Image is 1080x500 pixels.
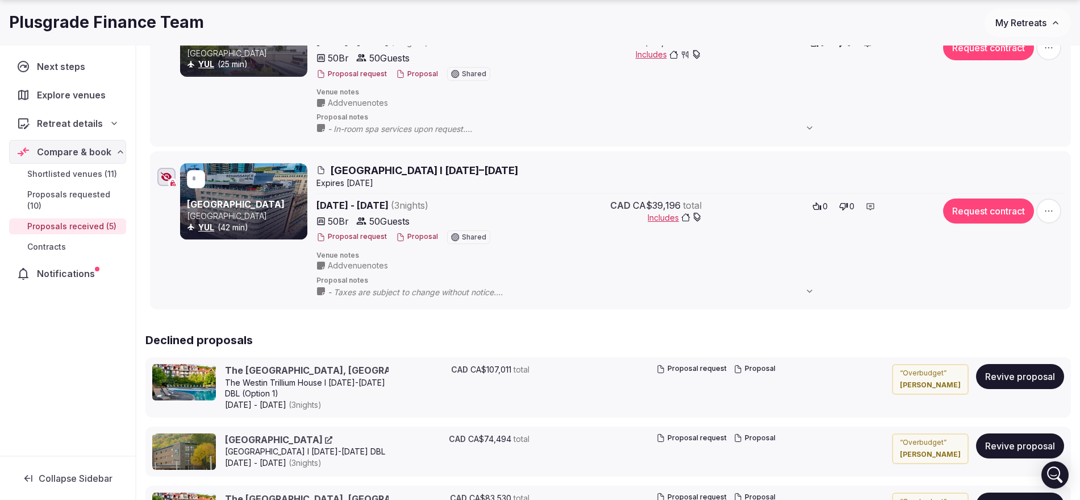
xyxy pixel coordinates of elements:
[995,17,1046,28] span: My Retreats
[391,200,428,211] span: ( 3 night s )
[225,446,385,457] div: [GEOGRAPHIC_DATA] I [DATE]-[DATE] DBL
[9,55,126,78] a: Next steps
[328,97,388,109] span: Add venue notes
[27,189,122,212] span: Proposals requested (10)
[656,364,727,374] button: Proposal request
[900,450,961,460] cite: [PERSON_NAME]
[187,48,305,59] p: [GEOGRAPHIC_DATA]
[152,364,216,400] img: The Westin Trillium House, Blue Mountain cover photo
[316,199,516,212] span: [DATE] - [DATE]
[636,49,701,60] button: Includes
[316,276,1064,286] span: Proposal notes
[37,60,90,73] span: Next steps
[225,433,332,446] a: [GEOGRAPHIC_DATA]
[470,364,511,375] span: CA$107,011
[1041,461,1069,489] div: Open Intercom Messenger
[514,364,529,375] span: total
[9,218,126,234] a: Proposals received (5)
[976,433,1064,458] button: Revive proposal
[976,364,1064,389] button: Revive proposal
[152,433,216,470] img: Blue Mountain Resort Inn cover photo
[733,364,775,374] button: Proposal
[37,145,111,159] span: Compare & book
[396,232,438,242] button: Proposal
[836,199,858,214] button: 0
[198,59,214,69] a: YUL
[187,59,305,70] div: (25 min)
[225,399,389,411] span: [DATE] - [DATE]
[27,168,117,180] span: Shortlisted venues (11)
[316,232,387,242] button: Proposal request
[462,234,486,241] span: Shared
[225,364,456,377] a: The [GEOGRAPHIC_DATA], [GEOGRAPHIC_DATA]
[610,199,631,212] span: CAD
[900,381,961,390] cite: [PERSON_NAME]
[9,11,204,34] h1: Plusgrade Finance Team
[187,210,305,222] p: [GEOGRAPHIC_DATA]
[37,267,99,280] span: Notifications
[369,51,410,65] span: 50 Guests
[9,466,126,491] button: Collapse Sidebar
[37,117,103,130] span: Retreat details
[396,69,438,79] button: Proposal
[225,377,389,399] div: The Westin Trillium House I [DATE]-[DATE] DBL (Option 1)
[9,83,126,107] a: Explore venues
[900,438,961,448] p: “ Overbudget ”
[225,457,385,469] span: [DATE] - [DATE]
[9,262,126,286] a: Notifications
[633,199,681,212] span: CA$39,196
[145,332,1071,348] h2: Declined proposals
[451,364,468,375] span: CAD
[289,458,322,468] span: ( 3 night s )
[468,433,511,445] span: CA$74,494
[943,35,1034,60] button: Request contract
[823,201,828,212] span: 0
[849,201,854,212] span: 0
[316,251,1064,261] span: Venue notes
[733,433,775,443] button: Proposal
[449,433,466,445] span: CAD
[683,199,702,212] span: total
[316,88,1064,97] span: Venue notes
[369,214,410,228] span: 50 Guests
[187,222,305,233] div: (42 min)
[330,163,518,177] span: [GEOGRAPHIC_DATA] I [DATE]–[DATE]
[328,260,388,271] span: Add venue notes
[328,123,825,135] span: - In-room spa services upon request. - Security agent on site. - Check in time is 4:00p.m and che...
[514,433,529,445] span: total
[9,166,126,182] a: Shortlisted venues (11)
[316,177,1064,189] div: Expire s [DATE]
[316,113,1064,122] span: Proposal notes
[27,241,66,253] span: Contracts
[328,51,349,65] span: 50 Br
[328,287,825,298] span: - Taxes are subject to change without notice. - Check-in at 3:00 P.M. / Check-out at 12:00 P.M. -...
[985,9,1071,37] button: My Retreats
[39,473,112,484] span: Collapse Sidebar
[656,433,727,443] button: Proposal request
[316,69,387,79] button: Proposal request
[187,199,285,210] a: [GEOGRAPHIC_DATA]
[462,71,486,77] span: Shared
[9,239,126,255] a: Contracts
[198,222,214,232] a: YUL
[9,187,126,214] a: Proposals requested (10)
[943,199,1034,224] button: Request contract
[37,88,110,102] span: Explore venues
[289,400,322,410] span: ( 3 night s )
[27,221,116,232] span: Proposals received (5)
[900,369,961,378] p: “ Overbudget ”
[648,212,702,224] button: Includes
[809,199,831,214] button: 0
[328,214,349,228] span: 50 Br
